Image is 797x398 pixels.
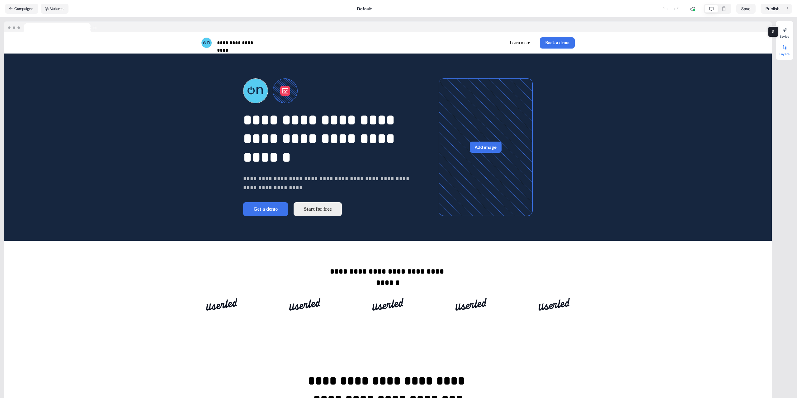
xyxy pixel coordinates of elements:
img: Image [539,292,570,317]
div: S [768,26,778,37]
div: ImageImageImageImageImage [201,287,575,322]
div: Get a demoStart for free [243,202,421,216]
button: Book a demo [540,37,575,49]
img: Image [455,292,487,317]
img: Image [206,292,237,317]
button: Start for free [294,202,342,216]
div: Default [357,6,372,12]
button: Styles [776,25,793,39]
img: Image [372,292,403,317]
button: Get a demo [243,202,288,216]
button: Campaigns [5,4,38,14]
button: Variants [41,4,68,14]
img: Image [289,292,320,317]
button: Learn more [505,37,535,49]
div: Add image [439,78,533,216]
button: Layers [776,42,793,56]
button: Save [736,4,756,14]
button: Publish [761,4,783,14]
img: Browser topbar [4,21,100,33]
div: Learn moreBook a demo [390,37,575,49]
button: Add image [470,142,502,153]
